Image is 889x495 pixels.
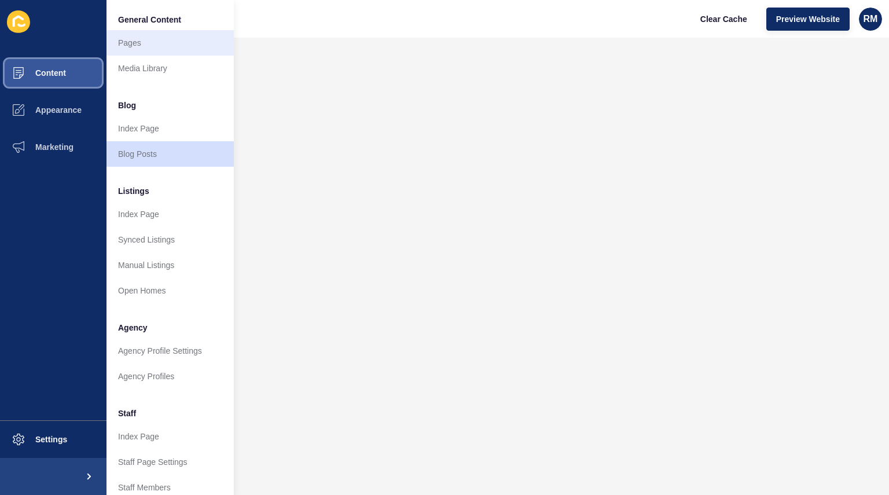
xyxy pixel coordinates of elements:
[106,141,234,167] a: Blog Posts
[690,8,757,31] button: Clear Cache
[106,252,234,278] a: Manual Listings
[106,364,234,389] a: Agency Profiles
[106,278,234,303] a: Open Homes
[766,8,850,31] button: Preview Website
[106,338,234,364] a: Agency Profile Settings
[106,56,234,81] a: Media Library
[776,13,840,25] span: Preview Website
[106,449,234,475] a: Staff Page Settings
[106,116,234,141] a: Index Page
[106,30,234,56] a: Pages
[118,100,136,111] span: Blog
[106,424,234,449] a: Index Page
[106,227,234,252] a: Synced Listings
[700,13,747,25] span: Clear Cache
[118,185,149,197] span: Listings
[864,13,878,25] span: RM
[118,14,181,25] span: General Content
[118,408,136,419] span: Staff
[106,201,234,227] a: Index Page
[118,322,148,333] span: Agency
